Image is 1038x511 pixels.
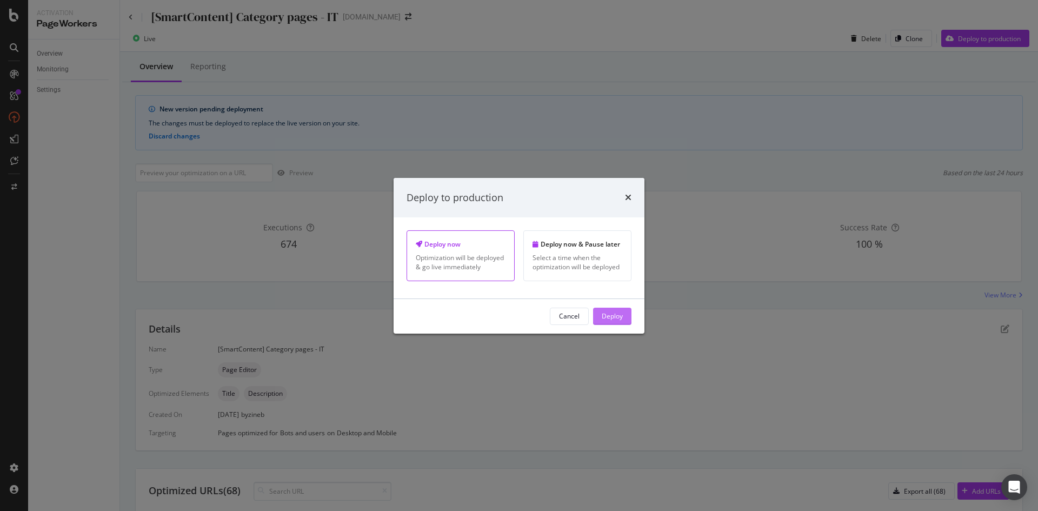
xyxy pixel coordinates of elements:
div: Open Intercom Messenger [1001,474,1027,500]
div: times [625,190,631,204]
button: Cancel [550,308,589,325]
div: Deploy [602,311,623,321]
div: modal [394,177,644,333]
button: Deploy [593,308,631,325]
div: Cancel [559,311,580,321]
div: Deploy to production [407,190,503,204]
div: Select a time when the optimization will be deployed [533,253,622,271]
div: Deploy now [416,240,505,249]
div: Deploy now & Pause later [533,240,622,249]
div: Optimization will be deployed & go live immediately [416,253,505,271]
